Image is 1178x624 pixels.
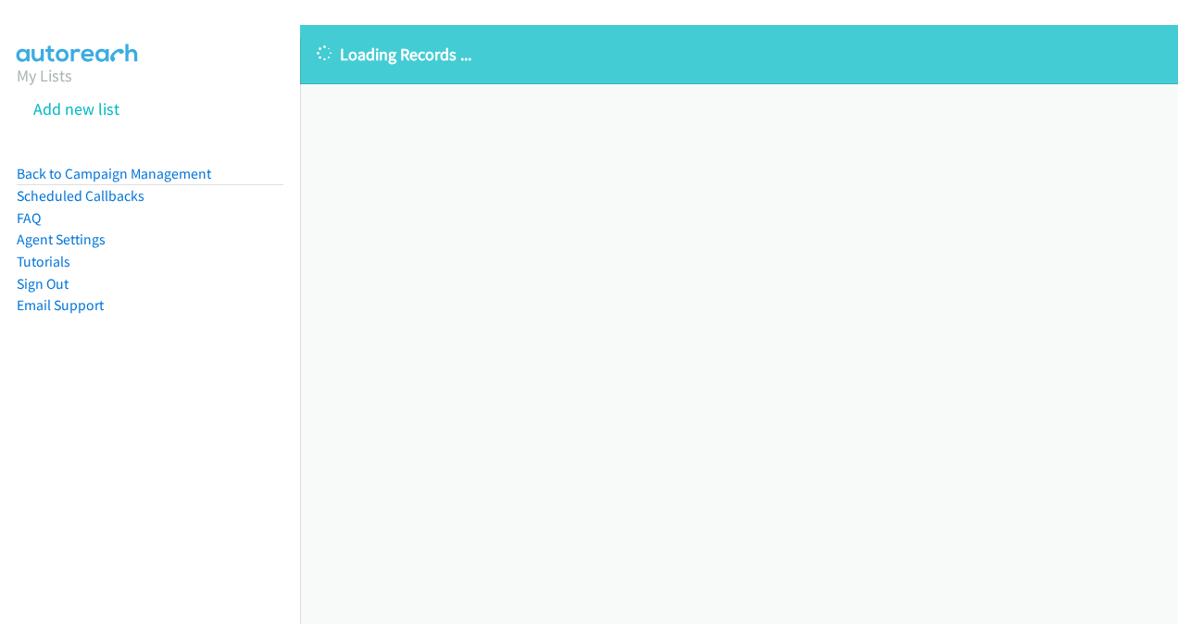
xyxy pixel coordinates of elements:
a: Agent Settings [17,231,106,248]
p: Loading Records ... [317,42,1161,67]
a: Email Support [17,296,104,314]
a: Add new list [33,98,119,119]
a: FAQ [17,209,41,227]
a: My Lists [17,65,72,86]
a: Scheduled Callbacks [17,187,144,205]
a: Tutorials [17,253,70,270]
a: Sign Out [17,275,69,293]
a: Back to Campaign Management [17,165,211,182]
